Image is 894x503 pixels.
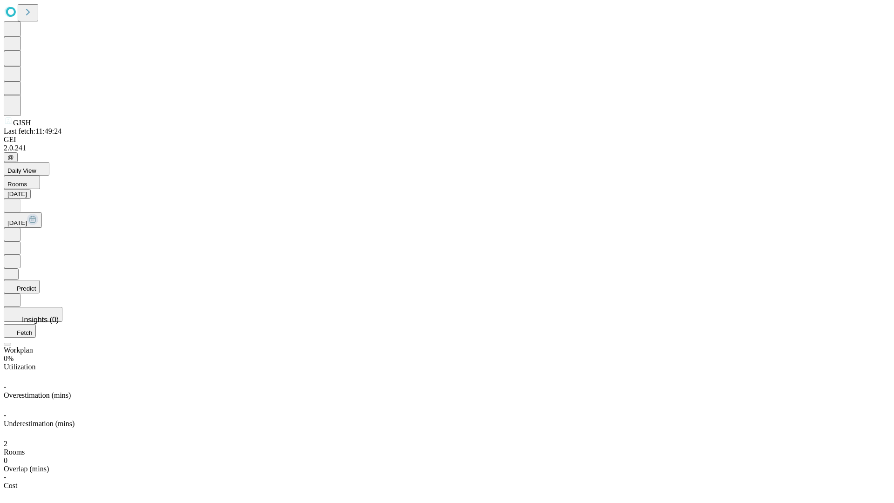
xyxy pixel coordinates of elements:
[4,346,33,354] span: Workplan
[4,127,61,135] span: Last fetch: 11:49:24
[4,212,42,228] button: [DATE]
[4,136,890,144] div: GEI
[4,465,49,473] span: Overlap (mins)
[7,154,14,161] span: @
[4,189,31,199] button: [DATE]
[4,482,17,489] span: Cost
[4,176,40,189] button: Rooms
[4,354,14,362] span: 0%
[4,440,7,448] span: 2
[4,411,6,419] span: -
[4,324,36,338] button: Fetch
[7,181,27,188] span: Rooms
[4,307,62,322] button: Insights (0)
[4,473,6,481] span: -
[22,316,59,324] span: Insights (0)
[4,363,35,371] span: Utilization
[4,420,74,428] span: Underestimation (mins)
[7,219,27,226] span: [DATE]
[4,391,71,399] span: Overestimation (mins)
[4,383,6,391] span: -
[7,167,36,174] span: Daily View
[4,162,49,176] button: Daily View
[4,280,40,293] button: Predict
[4,144,890,152] div: 2.0.241
[4,448,25,456] span: Rooms
[4,152,18,162] button: @
[4,456,7,464] span: 0
[13,119,31,127] span: GJSH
